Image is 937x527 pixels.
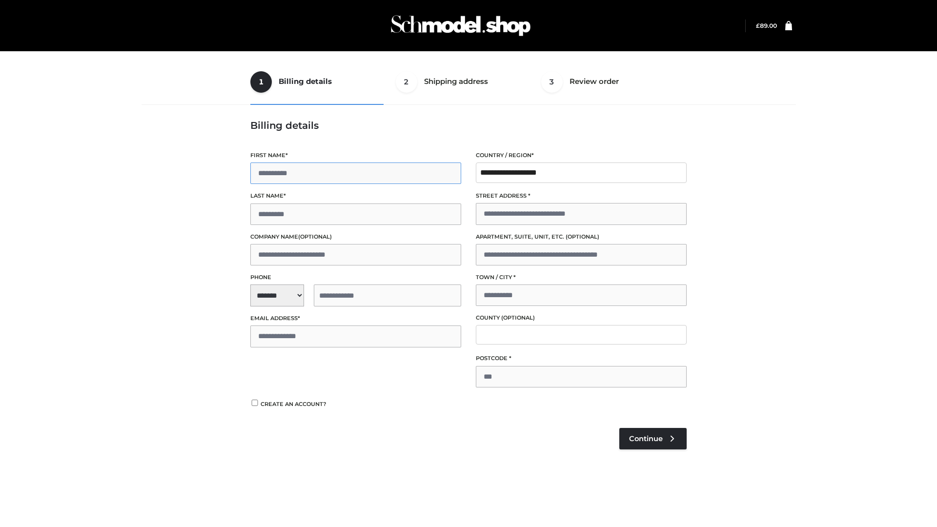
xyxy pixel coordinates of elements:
label: Company name [250,232,461,242]
label: Last name [250,191,461,201]
label: Apartment, suite, unit, etc. [476,232,687,242]
img: Schmodel Admin 964 [387,6,534,45]
label: Postcode [476,354,687,363]
bdi: 89.00 [756,22,777,29]
label: Town / City [476,273,687,282]
h3: Billing details [250,120,687,131]
span: Create an account? [261,401,326,407]
span: (optional) [566,233,599,240]
a: £89.00 [756,22,777,29]
span: £ [756,22,760,29]
label: First name [250,151,461,160]
label: Phone [250,273,461,282]
input: Create an account? [250,400,259,406]
span: (optional) [501,314,535,321]
label: Country / Region [476,151,687,160]
span: (optional) [298,233,332,240]
label: Street address [476,191,687,201]
a: Continue [619,428,687,449]
span: Continue [629,434,663,443]
label: Email address [250,314,461,323]
label: County [476,313,687,323]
